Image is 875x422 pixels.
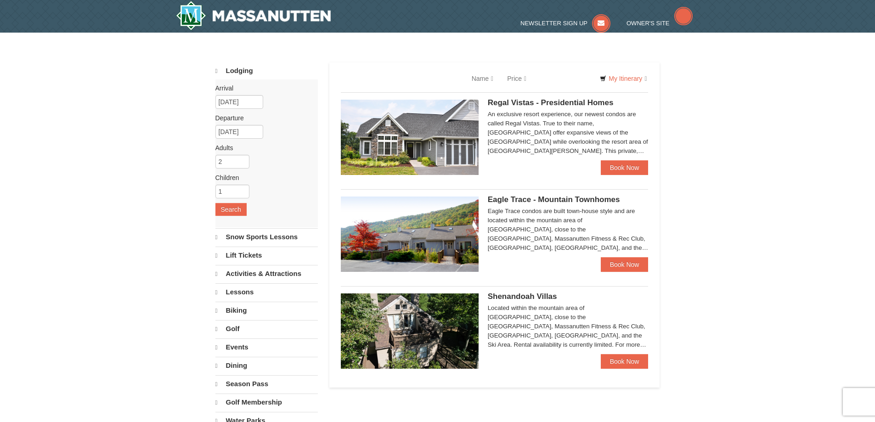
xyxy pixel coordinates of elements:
[601,160,649,175] a: Book Now
[627,20,693,27] a: Owner's Site
[215,394,318,411] a: Golf Membership
[215,338,318,356] a: Events
[215,320,318,338] a: Golf
[601,354,649,369] a: Book Now
[215,143,311,152] label: Adults
[215,357,318,374] a: Dining
[488,304,649,349] div: Located within the mountain area of [GEOGRAPHIC_DATA], close to the [GEOGRAPHIC_DATA], Massanutte...
[215,302,318,319] a: Biking
[488,110,649,156] div: An exclusive resort experience, our newest condos are called Regal Vistas. True to their name, [G...
[176,1,331,30] a: Massanutten Resort
[215,283,318,301] a: Lessons
[215,265,318,282] a: Activities & Attractions
[488,195,620,204] span: Eagle Trace - Mountain Townhomes
[627,20,670,27] span: Owner's Site
[215,62,318,79] a: Lodging
[341,100,479,175] img: 19218991-1-902409a9.jpg
[488,98,614,107] span: Regal Vistas - Presidential Homes
[601,257,649,272] a: Book Now
[488,207,649,253] div: Eagle Trace condos are built town-house style and are located within the mountain area of [GEOGRA...
[215,375,318,393] a: Season Pass
[520,20,587,27] span: Newsletter Sign Up
[215,228,318,246] a: Snow Sports Lessons
[215,173,311,182] label: Children
[341,293,479,369] img: 19219019-2-e70bf45f.jpg
[488,292,557,301] span: Shenandoah Villas
[594,72,653,85] a: My Itinerary
[500,69,533,88] a: Price
[520,20,610,27] a: Newsletter Sign Up
[176,1,331,30] img: Massanutten Resort Logo
[341,197,479,272] img: 19218983-1-9b289e55.jpg
[215,203,247,216] button: Search
[215,247,318,264] a: Lift Tickets
[215,84,311,93] label: Arrival
[465,69,500,88] a: Name
[215,113,311,123] label: Departure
